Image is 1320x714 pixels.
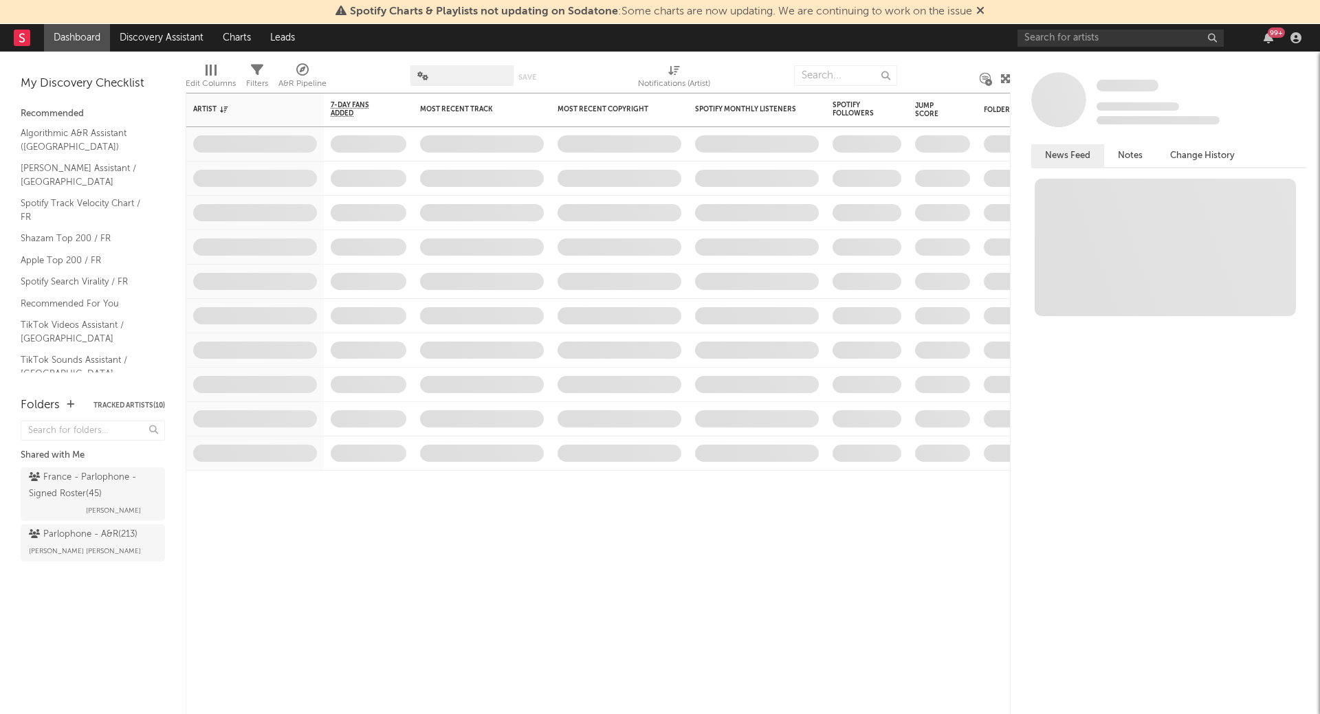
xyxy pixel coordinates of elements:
div: Folders [21,397,60,414]
button: Save [518,74,536,81]
div: Spotify Followers [833,101,881,118]
a: Recommended For You [21,296,151,311]
input: Search... [794,65,897,86]
div: Most Recent Copyright [558,105,661,113]
div: Notifications (Artist) [638,76,710,92]
div: A&R Pipeline [278,76,327,92]
span: 7-Day Fans Added [331,101,386,118]
div: Parlophone - A&R ( 213 ) [29,526,137,543]
div: Jump Score [915,102,949,118]
a: Leads [261,24,305,52]
div: Edit Columns [186,58,236,98]
a: Spotify Track Velocity Chart / FR [21,196,151,224]
div: Most Recent Track [420,105,523,113]
a: [PERSON_NAME] Assistant / [GEOGRAPHIC_DATA] [21,161,151,189]
div: Edit Columns [186,76,236,92]
button: Notes [1104,144,1156,167]
a: Dashboard [44,24,110,52]
input: Search for artists [1017,30,1224,47]
div: A&R Pipeline [278,58,327,98]
a: Algorithmic A&R Assistant ([GEOGRAPHIC_DATA]) [21,126,151,154]
span: Dismiss [976,6,984,17]
a: Some Artist [1097,79,1158,93]
div: France - Parlophone - Signed Roster ( 45 ) [29,469,153,502]
button: News Feed [1031,144,1104,167]
a: TikTok Videos Assistant / [GEOGRAPHIC_DATA] [21,317,151,346]
a: Parlophone - A&R(213)[PERSON_NAME] [PERSON_NAME] [21,524,165,561]
span: 0 fans last week [1097,116,1220,124]
div: Notifications (Artist) [638,58,710,98]
button: Change History [1156,144,1248,167]
a: Shazam Top 200 / FR [21,231,151,246]
div: Artist [193,105,296,113]
div: Filters [246,58,268,98]
div: My Discovery Checklist [21,76,165,92]
span: Tracking Since: [DATE] [1097,102,1179,111]
span: [PERSON_NAME] [86,502,141,519]
span: [PERSON_NAME] [PERSON_NAME] [29,543,141,559]
span: : Some charts are now updating. We are continuing to work on the issue [350,6,972,17]
span: Some Artist [1097,80,1158,91]
a: Spotify Search Virality / FR [21,274,151,289]
span: Spotify Charts & Playlists not updating on Sodatone [350,6,618,17]
div: Recommended [21,106,165,122]
a: Apple Top 200 / FR [21,253,151,268]
button: 99+ [1264,32,1273,43]
a: Discovery Assistant [110,24,213,52]
div: Filters [246,76,268,92]
a: TikTok Sounds Assistant / [GEOGRAPHIC_DATA] [21,353,151,381]
a: France - Parlophone - Signed Roster(45)[PERSON_NAME] [21,467,165,521]
a: Charts [213,24,261,52]
div: Folders [984,106,1087,114]
div: Spotify Monthly Listeners [695,105,798,113]
input: Search for folders... [21,421,165,440]
div: Shared with Me [21,447,165,464]
div: 99 + [1268,27,1285,38]
button: Tracked Artists(10) [93,402,165,409]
